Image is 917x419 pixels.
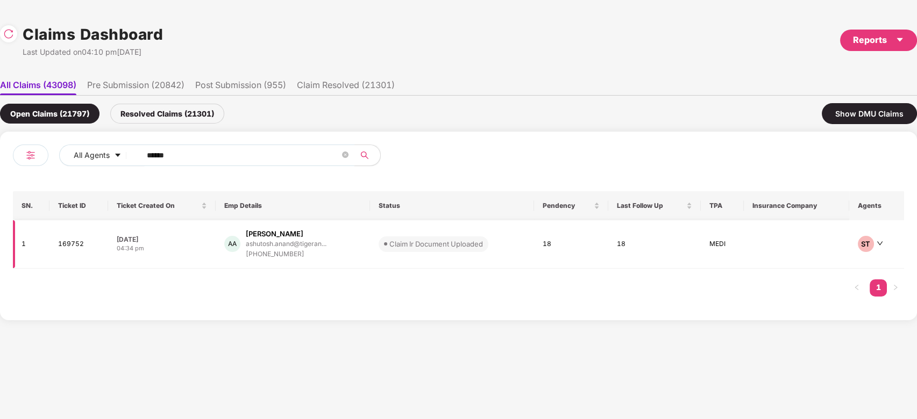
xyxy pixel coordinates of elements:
[23,46,163,58] div: Last Updated on 04:10 pm[DATE]
[23,23,163,46] h1: Claims Dashboard
[49,220,108,269] td: 169752
[877,240,883,247] span: down
[13,191,49,220] th: SN.
[354,145,381,166] button: search
[13,220,49,269] td: 1
[854,284,860,291] span: left
[59,145,145,166] button: All Agentscaret-down
[608,191,701,220] th: Last Follow Up
[246,240,326,247] div: ashutosh.anand@tigeran...
[216,191,370,220] th: Emp Details
[744,191,849,220] th: Insurance Company
[117,244,207,253] div: 04:34 pm
[849,191,904,220] th: Agents
[870,279,887,295] a: 1
[534,191,608,220] th: Pendency
[342,150,349,161] span: close-circle
[853,33,904,47] div: Reports
[892,284,899,291] span: right
[701,220,744,269] td: MEDI
[543,201,592,210] span: Pendency
[87,80,184,95] li: Pre Submission (20842)
[887,279,904,297] button: right
[389,239,483,249] div: Claim Ir Document Uploaded
[114,151,122,160] span: caret-down
[195,80,286,95] li: Post Submission (955)
[870,279,887,297] li: 1
[246,249,326,259] div: [PHONE_NUMBER]
[108,191,216,220] th: Ticket Created On
[701,191,744,220] th: TPA
[246,229,303,239] div: [PERSON_NAME]
[49,191,108,220] th: Ticket ID
[24,149,37,162] img: svg+xml;base64,PHN2ZyB4bWxucz0iaHR0cDovL3d3dy53My5vcmcvMjAwMC9zdmciIHdpZHRoPSIyNCIgaGVpZ2h0PSIyNC...
[848,279,865,297] li: Previous Page
[534,220,608,269] td: 18
[110,104,224,124] div: Resolved Claims (21301)
[822,103,917,124] div: Show DMU Claims
[117,201,199,210] span: Ticket Created On
[608,220,701,269] td: 18
[370,191,534,220] th: Status
[224,236,240,252] div: AA
[342,151,349,158] span: close-circle
[297,80,395,95] li: Claim Resolved (21301)
[617,201,684,210] span: Last Follow Up
[887,279,904,297] li: Next Page
[895,35,904,44] span: caret-down
[848,279,865,297] button: left
[3,28,14,39] img: svg+xml;base64,PHN2ZyBpZD0iUmVsb2FkLTMyeDMyIiB4bWxucz0iaHR0cDovL3d3dy53My5vcmcvMjAwMC9zdmciIHdpZH...
[74,149,110,161] span: All Agents
[858,236,874,252] div: ST
[354,151,375,160] span: search
[117,235,207,244] div: [DATE]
